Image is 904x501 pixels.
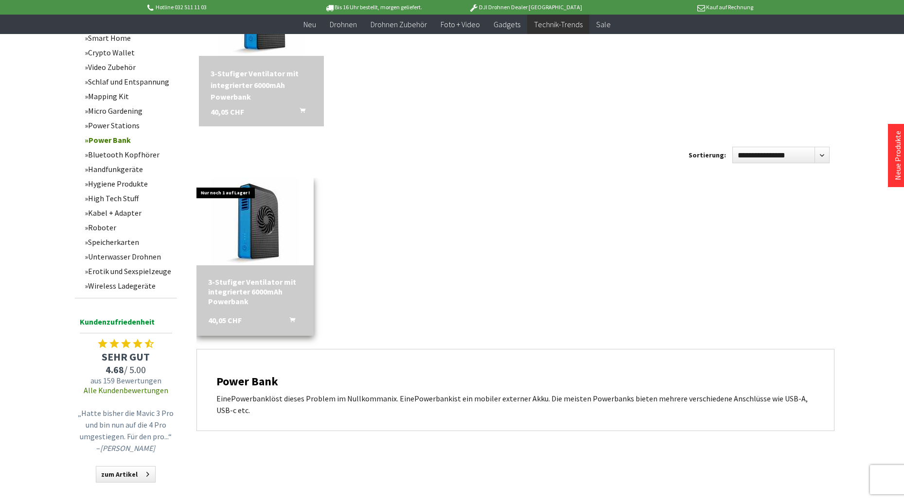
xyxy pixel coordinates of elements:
a: Drohnen [323,15,364,35]
p: DJI Drohnen Dealer [GEOGRAPHIC_DATA] [449,1,601,13]
a: Smart Home [80,31,177,45]
img: 3-Stufiger Ventilator mit integrierter 6000mAh Powerbank [211,178,299,265]
span: löst dieses Problem im Nullkommanix. Eine [269,394,414,403]
a: Schlaf und Entspannung [80,74,177,89]
p: „Hatte bisher die Mavic 3 Pro und bin nun auf die 4 Pro umgestiegen. Für den pro...“ – [77,407,175,454]
span: Drohnen [330,19,357,29]
a: Mapping Kit [80,89,177,104]
a: Alle Kundenbewertungen [84,385,168,395]
span: 4.68 [106,363,124,376]
p: Kauf auf Rechnung [602,1,753,13]
a: Neu [297,15,323,35]
a: Unterwasser Drohnen [80,249,177,264]
a: Speicherkarten [80,235,177,249]
span: 40,05 CHF [208,315,242,325]
a: Hygiene Produkte [80,176,177,191]
span: Foto + Video [441,19,480,29]
a: Power Stations [80,118,177,133]
a: Neue Produkte [893,131,903,180]
a: Gadgets [487,15,527,35]
a: Sale [589,15,618,35]
a: Drohnen Zubehör [364,15,434,35]
p: Hotline 032 511 11 03 [146,1,298,13]
a: Micro Gardening [80,104,177,118]
span: Powerbank [414,394,452,403]
div: 3-Stufiger Ventilator mit integrierter 6000mAh Powerbank [211,68,312,103]
span: Technik-Trends [534,19,583,29]
div: 3-Stufiger Ventilator mit integrierter 6000mAh Powerbank [208,277,302,306]
a: Roboter [80,220,177,235]
label: Sortierung: [689,147,726,163]
span: Kundenzufriedenheit [80,315,172,333]
a: Wireless Ladegeräte [80,278,177,293]
a: 3-Stufiger Ventilator mit integrierter 6000mAh Powerbank 40,05 CHF In den Warenkorb [208,277,302,306]
a: Foto + Video [434,15,487,35]
span: 40,05 CHF [211,106,244,118]
button: In den Warenkorb [288,106,311,119]
span: ist ein mobiler externer Akku. Die meisten Powerbanks bieten mehrere verschiedene Anschlüsse wie ... [216,394,808,415]
a: Crypto Wallet [80,45,177,60]
a: Bluetooth Kopfhörer [80,147,177,162]
button: In den Warenkorb [278,315,301,328]
a: High Tech Stuff [80,191,177,206]
a: Power Bank [80,133,177,147]
p: Bis 16 Uhr bestellt, morgen geliefert. [298,1,449,13]
span: Sale [596,19,611,29]
a: Video Zubehör [80,60,177,74]
a: zum Artikel [96,466,156,483]
a: Handfunkgeräte [80,162,177,176]
span: Eine [216,394,231,403]
span: Powerbank [231,394,269,403]
a: Erotik und Sexspielzeuge [80,264,177,278]
h2: Power Bank [216,375,815,388]
a: Kabel + Adapter [80,206,177,220]
a: Technik-Trends [527,15,589,35]
a: 3-Stufiger Ventilator mit integrierter 6000mAh Powerbank 40,05 CHF In den Warenkorb [211,68,312,103]
span: SEHR GUT [75,350,177,363]
span: aus 159 Bewertungen [75,376,177,385]
span: Neu [303,19,316,29]
span: Drohnen Zubehör [371,19,427,29]
span: / 5.00 [75,363,177,376]
em: [PERSON_NAME] [100,443,155,453]
span: Gadgets [494,19,520,29]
